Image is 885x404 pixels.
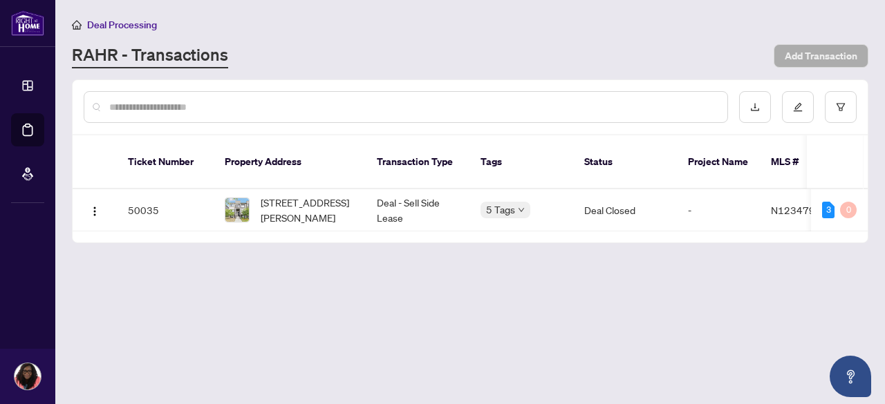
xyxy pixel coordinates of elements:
[72,20,82,30] span: home
[836,102,846,112] span: filter
[793,102,803,112] span: edit
[677,189,760,231] td: -
[15,363,41,389] img: Profile Icon
[771,204,828,216] span: N12347982
[117,189,214,231] td: 50035
[573,135,677,189] th: Status
[89,206,100,217] img: Logo
[774,44,868,68] button: Add Transaction
[750,102,760,112] span: download
[840,202,857,218] div: 0
[261,195,355,225] span: [STREET_ADDRESS][PERSON_NAME]
[225,198,249,222] img: thumbnail-img
[366,189,469,231] td: Deal - Sell Side Lease
[677,135,760,189] th: Project Name
[84,199,106,221] button: Logo
[469,135,573,189] th: Tags
[117,135,214,189] th: Ticket Number
[825,91,857,123] button: filter
[760,135,843,189] th: MLS #
[366,135,469,189] th: Transaction Type
[87,19,157,31] span: Deal Processing
[830,356,871,397] button: Open asap
[11,10,44,36] img: logo
[573,189,677,231] td: Deal Closed
[486,202,515,218] span: 5 Tags
[822,202,835,218] div: 3
[214,135,366,189] th: Property Address
[518,206,525,213] span: down
[739,91,771,123] button: download
[782,91,814,123] button: edit
[72,44,228,68] a: RAHR - Transactions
